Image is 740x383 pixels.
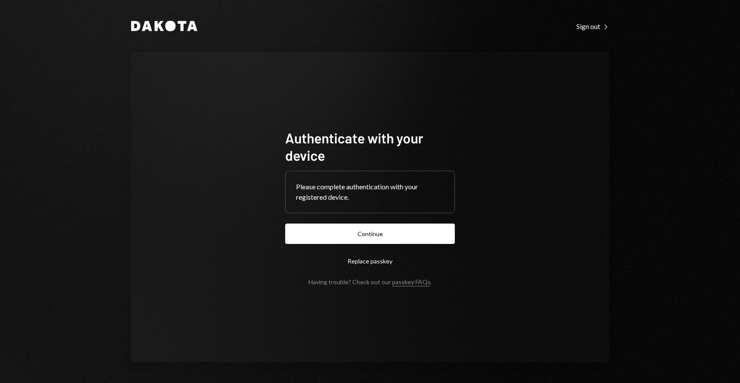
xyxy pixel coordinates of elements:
[296,182,444,202] div: Please complete authentication with your registered device.
[285,129,455,164] h1: Authenticate with your device
[309,278,432,286] div: Having trouble? Check out our .
[285,251,455,271] button: Replace passkey
[576,21,609,31] a: Sign out
[392,278,431,286] a: passkey FAQs
[576,22,609,31] div: Sign out
[285,224,455,244] button: Continue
